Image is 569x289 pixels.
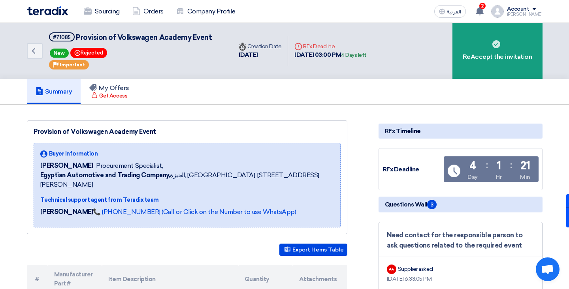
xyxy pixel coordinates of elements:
div: Min [520,173,530,181]
span: الجيزة, [GEOGRAPHIC_DATA] ,[STREET_ADDRESS][PERSON_NAME] [40,171,334,190]
div: ReAccept the invitation [452,23,543,79]
a: Open chat [536,257,560,281]
div: 4 Days left [341,51,366,59]
div: [PERSON_NAME] [507,12,543,17]
div: : [510,158,512,172]
div: RFx Deadline [294,42,366,51]
div: RFx Deadline [383,165,442,174]
div: Need contact for the responsible person to ask questions related to the required event [387,230,534,250]
a: 📞 [PHONE_NUMBER] (Call or Click on the Number to use WhatsApp) [93,208,296,216]
span: Procurement Specialist, [96,161,163,171]
div: Day [467,173,478,181]
div: Supplier asked [398,265,433,273]
span: Questions Wall [385,200,437,209]
div: RFx Timeline [379,124,543,139]
div: [DATE] 03:00 PM [294,51,366,60]
div: AA [387,265,396,274]
span: Rejected [70,48,107,58]
span: 2 [479,3,486,9]
div: [DATE] 6:33:05 PM [387,275,534,283]
div: Technical support agent from Teradix team [40,196,334,204]
div: 4 [469,160,476,171]
a: Sourcing [77,3,126,20]
div: Hr [496,173,501,181]
span: العربية [447,9,461,15]
a: Company Profile [170,3,242,20]
span: New [50,49,69,58]
button: العربية [434,5,466,18]
div: #71085 [53,35,71,40]
span: Buyer Information [49,150,98,158]
h5: Summary [36,88,72,96]
div: 1 [497,160,501,171]
span: Provision of Volkswagen Academy Event [76,33,212,42]
div: Get Access [91,92,127,100]
b: Egyptian Automotive and Trading Company, [40,171,170,179]
button: Export Items Table [279,244,347,256]
h5: My Offers [89,84,129,92]
a: Orders [126,3,170,20]
div: : [486,158,488,172]
div: Provision of Volkswagen Academy Event [34,127,341,137]
span: 3 [427,200,437,209]
strong: [PERSON_NAME] [40,208,93,216]
span: [PERSON_NAME] [40,161,93,171]
span: Important [60,62,85,68]
div: Account [507,6,529,13]
div: 21 [520,160,530,171]
div: Creation Date [239,42,282,51]
img: profile_test.png [491,5,504,18]
img: Teradix logo [27,6,68,15]
h5: Provision of Volkswagen Academy Event [49,32,212,42]
div: [DATE] [239,51,282,60]
a: Summary [27,79,81,104]
a: My Offers Get Access [81,79,138,104]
